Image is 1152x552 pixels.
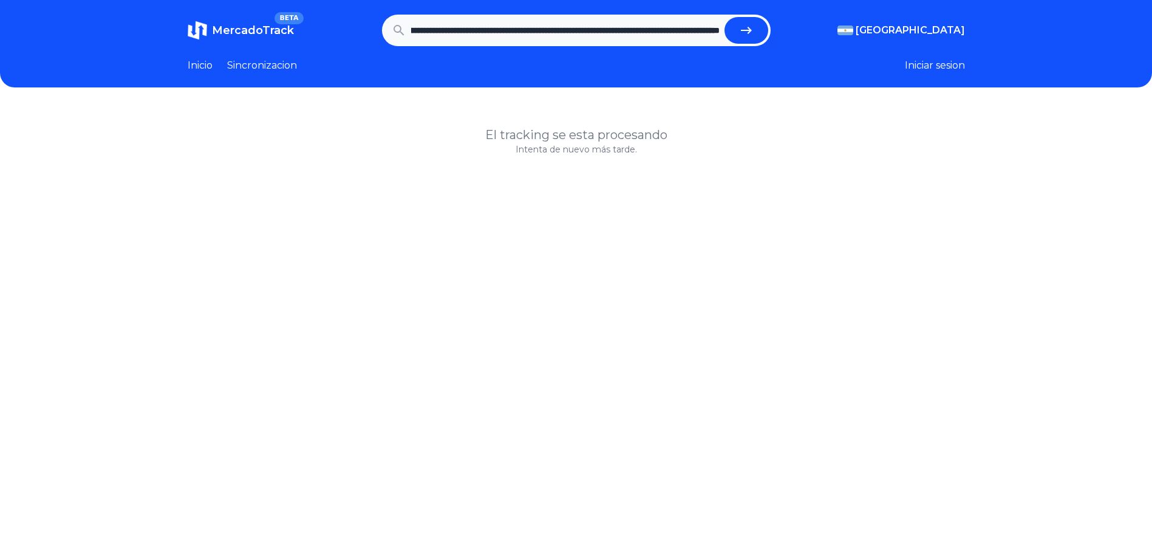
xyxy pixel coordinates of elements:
[188,21,294,40] a: MercadoTrackBETA
[188,58,213,73] a: Inicio
[837,23,965,38] button: [GEOGRAPHIC_DATA]
[274,12,303,24] span: BETA
[856,23,965,38] span: [GEOGRAPHIC_DATA]
[188,126,965,143] h1: El tracking se esta procesando
[227,58,297,73] a: Sincronizacion
[905,58,965,73] button: Iniciar sesion
[212,24,294,37] span: MercadoTrack
[188,21,207,40] img: MercadoTrack
[188,143,965,155] p: Intenta de nuevo más tarde.
[837,26,853,35] img: Argentina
